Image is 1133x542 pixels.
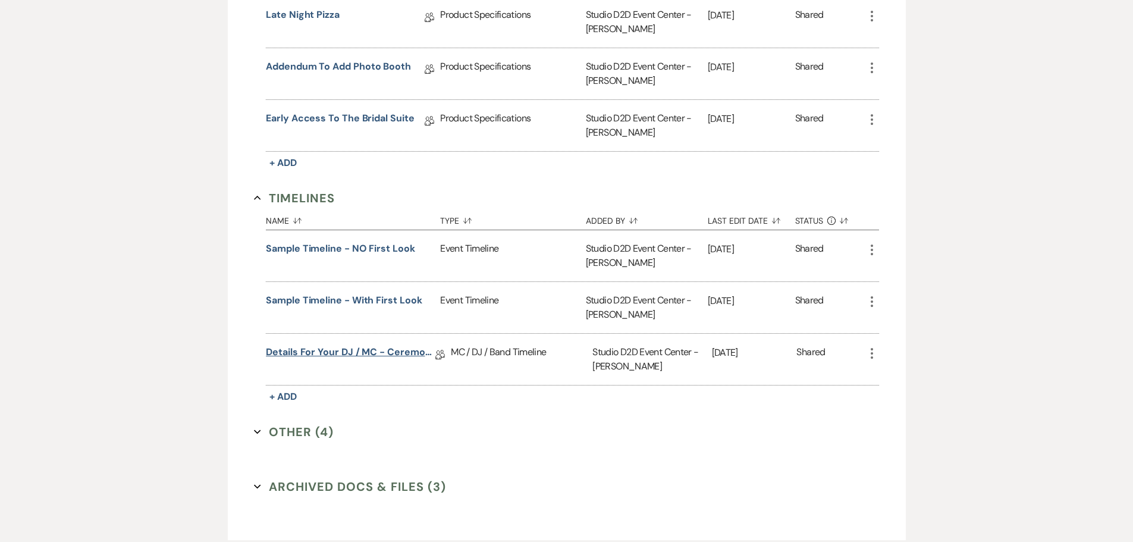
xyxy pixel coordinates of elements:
[440,100,585,151] div: Product Specifications
[795,111,824,140] div: Shared
[266,8,340,26] a: Late Night Pizza
[440,207,585,230] button: Type
[266,111,414,130] a: Early Access to the Bridal Suite
[269,156,297,169] span: + Add
[586,100,708,151] div: Studio D2D Event Center - [PERSON_NAME]
[440,48,585,99] div: Product Specifications
[708,59,795,75] p: [DATE]
[254,423,334,441] button: Other (4)
[795,242,824,270] div: Shared
[266,242,415,256] button: Sample Timeline - NO first look
[586,230,708,281] div: Studio D2D Event Center - [PERSON_NAME]
[708,8,795,23] p: [DATE]
[586,48,708,99] div: Studio D2D Event Center - [PERSON_NAME]
[266,155,300,171] button: + Add
[586,282,708,333] div: Studio D2D Event Center - [PERSON_NAME]
[708,242,795,257] p: [DATE]
[708,111,795,127] p: [DATE]
[440,282,585,333] div: Event Timeline
[266,207,440,230] button: Name
[266,59,411,78] a: Addendum to Add Photo Booth
[451,334,592,385] div: MC / DJ / Band Timeline
[586,207,708,230] button: Added By
[592,334,711,385] div: Studio D2D Event Center - [PERSON_NAME]
[795,207,865,230] button: Status
[795,293,824,322] div: Shared
[266,345,435,364] a: Details for your DJ / MC - Ceremony & Reception
[796,345,825,374] div: Shared
[708,293,795,309] p: [DATE]
[254,478,446,496] button: Archived Docs & Files (3)
[795,59,824,88] div: Shared
[795,217,824,225] span: Status
[266,293,422,308] button: Sample Timeline - with first look
[708,207,795,230] button: Last Edit Date
[440,230,585,281] div: Event Timeline
[269,390,297,403] span: + Add
[254,189,335,207] button: Timelines
[266,389,300,405] button: + Add
[795,8,824,36] div: Shared
[712,345,797,361] p: [DATE]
